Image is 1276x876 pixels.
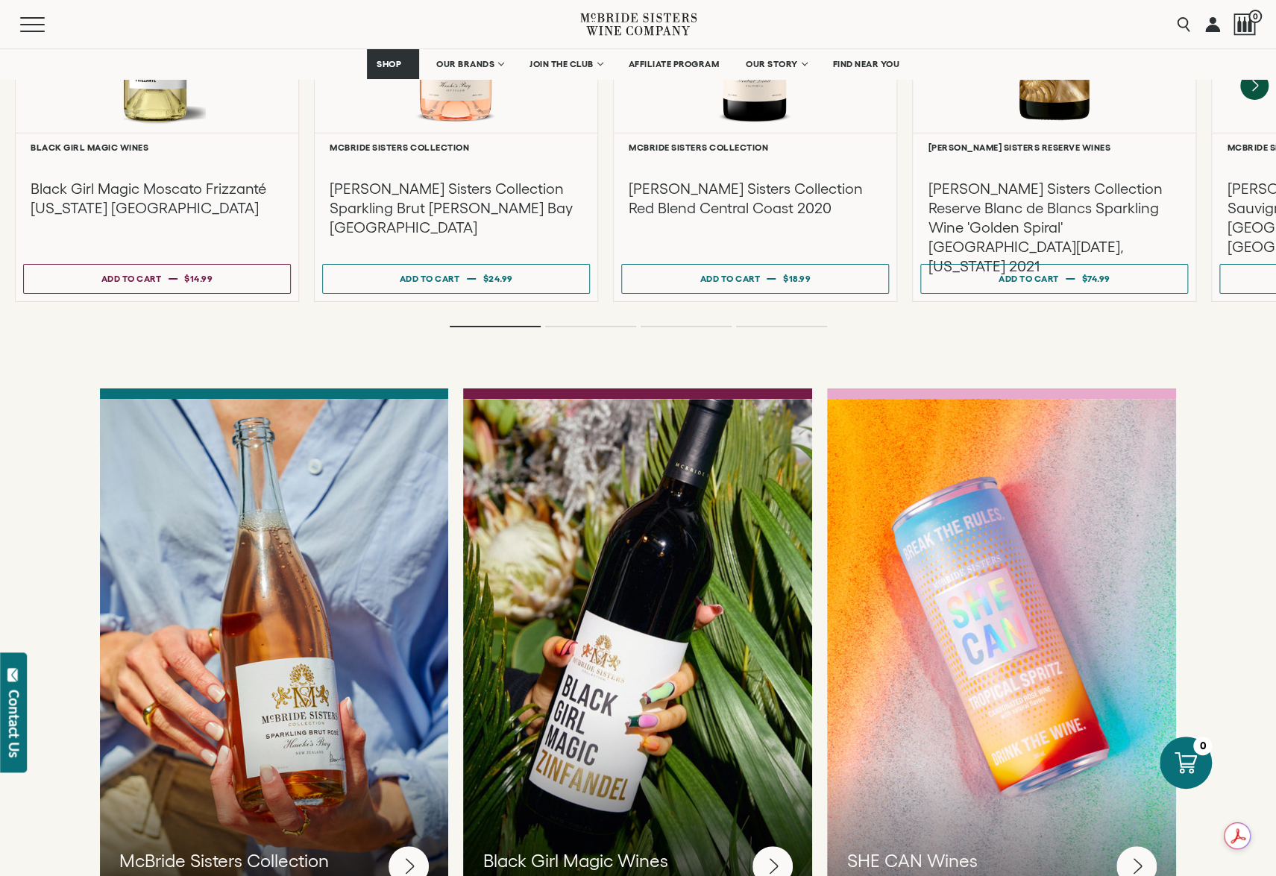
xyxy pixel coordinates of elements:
[483,848,793,874] h3: Black Girl Magic Wines
[629,179,881,218] h3: [PERSON_NAME] Sisters Collection Red Blend Central Coast 2020
[846,848,1157,874] h3: SHE CAN Wines
[1248,10,1262,23] span: 0
[367,49,419,79] a: SHOP
[621,264,889,294] button: Add to cart $18.99
[436,59,494,69] span: OUR BRANDS
[1082,274,1110,283] span: $74.99
[483,274,512,283] span: $24.99
[700,268,760,289] div: Add to cart
[746,59,798,69] span: OUR STORY
[427,49,512,79] a: OUR BRANDS
[520,49,612,79] a: JOIN THE CLUB
[1240,72,1269,100] button: Next
[823,49,910,79] a: FIND NEAR YOU
[377,59,402,69] span: SHOP
[545,326,636,327] li: Page dot 2
[920,264,1188,294] button: Add to cart $74.99
[928,142,1181,152] h6: [PERSON_NAME] Sisters Reserve Wines
[783,274,811,283] span: $18.99
[619,49,729,79] a: AFFILIATE PROGRAM
[330,179,582,237] h3: [PERSON_NAME] Sisters Collection Sparkling Brut [PERSON_NAME] Bay [GEOGRAPHIC_DATA]
[736,326,827,327] li: Page dot 4
[450,326,541,327] li: Page dot 1
[629,59,720,69] span: AFFILIATE PROGRAM
[101,268,162,289] div: Add to cart
[400,268,460,289] div: Add to cart
[184,274,213,283] span: $14.99
[629,142,881,152] h6: McBride Sisters Collection
[833,59,900,69] span: FIND NEAR YOU
[529,59,594,69] span: JOIN THE CLUB
[736,49,816,79] a: OUR STORY
[330,142,582,152] h6: McBride Sisters Collection
[7,690,22,757] div: Contact Us
[31,142,283,152] h6: Black Girl Magic Wines
[1193,737,1212,755] div: 0
[928,179,1181,276] h3: [PERSON_NAME] Sisters Collection Reserve Blanc de Blancs Sparkling Wine 'Golden Spiral' [GEOGRAPH...
[322,264,590,294] button: Add to cart $24.99
[999,268,1059,289] div: Add to cart
[31,179,283,218] h3: Black Girl Magic Moscato Frizzanté [US_STATE] [GEOGRAPHIC_DATA]
[23,264,291,294] button: Add to cart $14.99
[119,848,430,874] h3: McBride Sisters Collection
[641,326,732,327] li: Page dot 3
[20,17,74,32] button: Mobile Menu Trigger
